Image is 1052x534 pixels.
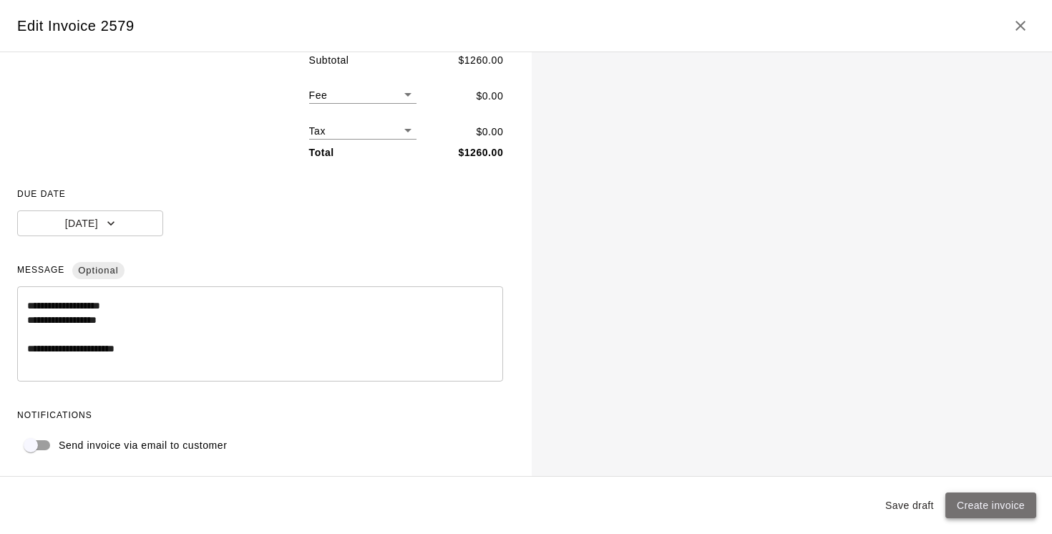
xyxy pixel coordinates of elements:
p: $ 0.00 [476,125,503,140]
span: NOTIFICATIONS [17,404,503,427]
button: Create invoice [945,492,1036,519]
button: Close [1006,11,1035,40]
h5: Edit Invoice 2579 [17,16,135,36]
p: $ 1260.00 [458,53,503,68]
b: Total [309,147,334,158]
p: $ 0.00 [476,89,503,104]
span: Optional [72,258,124,283]
p: Send invoice via email to customer [59,438,227,453]
span: DUE DATE [17,183,503,206]
span: MESSAGE [17,259,503,282]
p: Subtotal [309,53,349,68]
b: $ 1260.00 [458,147,503,158]
button: Save draft [880,492,940,519]
button: [DATE] [17,210,163,237]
